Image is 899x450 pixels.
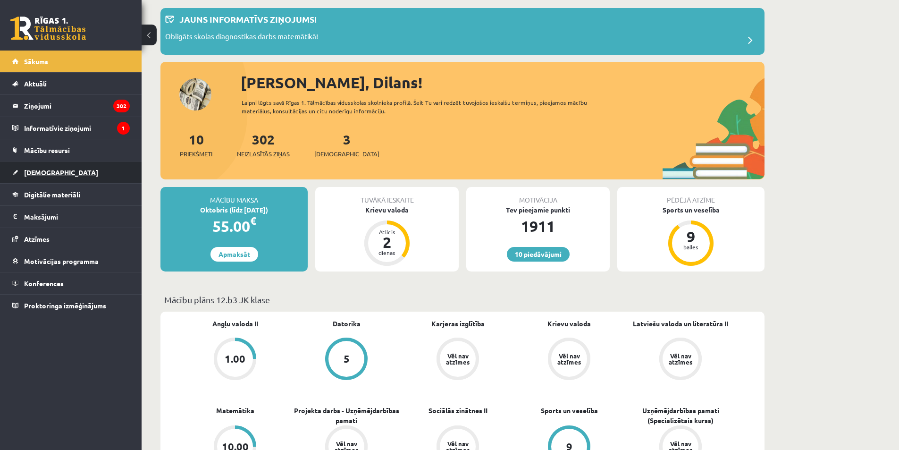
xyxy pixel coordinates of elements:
[113,100,130,112] i: 302
[24,279,64,288] span: Konferences
[633,319,728,329] a: Latviešu valoda un literatūra II
[556,353,582,365] div: Vēl nav atzīmes
[160,215,308,238] div: 55.00
[431,319,485,329] a: Karjeras izglītība
[541,406,598,416] a: Sports un veselība
[291,338,402,382] a: 5
[160,187,308,205] div: Mācību maksa
[466,205,610,215] div: Tev pieejamie punkti
[12,139,130,161] a: Mācību resursi
[315,205,459,267] a: Krievu valoda Atlicis 2 dienas
[180,131,212,159] a: 10Priekšmeti
[117,122,130,135] i: 1
[466,215,610,238] div: 1911
[12,295,130,316] a: Proktoringa izmēģinājums
[373,235,401,250] div: 2
[237,149,290,159] span: Neizlasītās ziņas
[24,235,50,243] span: Atzīmes
[24,57,48,66] span: Sākums
[24,168,98,177] span: [DEMOGRAPHIC_DATA]
[179,338,291,382] a: 1.00
[677,244,705,250] div: balles
[12,161,130,183] a: [DEMOGRAPHIC_DATA]
[373,229,401,235] div: Atlicis
[466,187,610,205] div: Motivācija
[12,184,130,205] a: Digitālie materiāli
[617,187,765,205] div: Pēdējā atzīme
[315,187,459,205] div: Tuvākā ieskaite
[547,319,591,329] a: Krievu valoda
[180,149,212,159] span: Priekšmeti
[242,98,604,115] div: Laipni lūgts savā Rīgas 1. Tālmācības vidusskolas skolnieka profilā. Šeit Tu vari redzēt tuvojošo...
[314,131,379,159] a: 3[DEMOGRAPHIC_DATA]
[315,205,459,215] div: Krievu valoda
[12,73,130,94] a: Aktuāli
[445,353,471,365] div: Vēl nav atzīmes
[625,406,736,425] a: Uzņēmējdarbības pamati (Specializētais kurss)
[617,205,765,267] a: Sports un veselība 9 balles
[237,131,290,159] a: 302Neizlasītās ziņas
[24,301,106,310] span: Proktoringa izmēģinājums
[216,406,254,416] a: Matemātika
[625,338,736,382] a: Vēl nav atzīmes
[24,79,47,88] span: Aktuāli
[24,257,99,265] span: Motivācijas programma
[250,214,256,228] span: €
[24,117,130,139] legend: Informatīvie ziņojumi
[12,95,130,117] a: Ziņojumi302
[12,206,130,228] a: Maksājumi
[373,250,401,255] div: dienas
[210,247,258,262] a: Apmaksāt
[12,51,130,72] a: Sākums
[344,354,350,364] div: 5
[212,319,258,329] a: Angļu valoda II
[10,17,86,40] a: Rīgas 1. Tālmācības vidusskola
[507,247,570,262] a: 10 piedāvājumi
[225,354,245,364] div: 1.00
[617,205,765,215] div: Sports un veselība
[179,13,317,25] p: Jauns informatīvs ziņojums!
[402,338,513,382] a: Vēl nav atzīmes
[12,272,130,294] a: Konferences
[333,319,361,329] a: Datorika
[241,71,765,94] div: [PERSON_NAME], Dilans!
[677,229,705,244] div: 9
[291,406,402,425] a: Projekta darbs - Uzņēmējdarbības pamati
[24,95,130,117] legend: Ziņojumi
[164,293,761,306] p: Mācību plāns 12.b3 JK klase
[24,146,70,154] span: Mācību resursi
[12,228,130,250] a: Atzīmes
[428,406,487,416] a: Sociālās zinātnes II
[160,205,308,215] div: Oktobris (līdz [DATE])
[667,353,694,365] div: Vēl nav atzīmes
[513,338,625,382] a: Vēl nav atzīmes
[12,117,130,139] a: Informatīvie ziņojumi1
[12,250,130,272] a: Motivācijas programma
[314,149,379,159] span: [DEMOGRAPHIC_DATA]
[165,13,760,50] a: Jauns informatīvs ziņojums! Obligāts skolas diagnostikas darbs matemātikā!
[24,190,80,199] span: Digitālie materiāli
[24,206,130,228] legend: Maksājumi
[165,31,318,44] p: Obligāts skolas diagnostikas darbs matemātikā!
